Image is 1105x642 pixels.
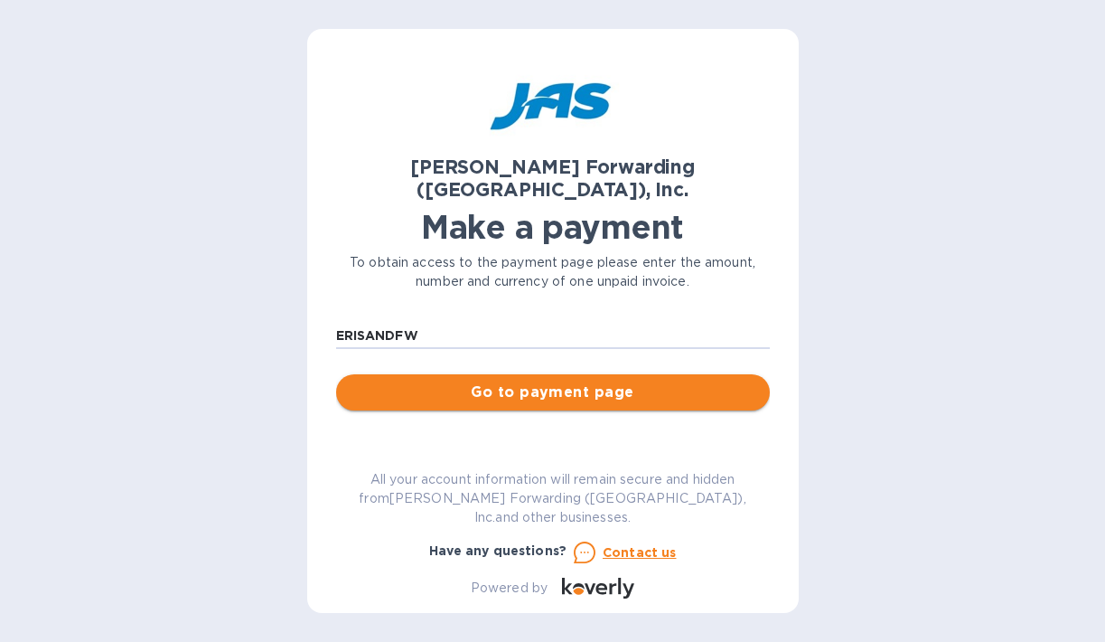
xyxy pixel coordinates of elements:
[410,156,695,201] b: [PERSON_NAME] Forwarding ([GEOGRAPHIC_DATA]), Inc.
[336,253,770,291] p: To obtain access to the payment page please enter the amount, number and currency of one unpaid i...
[336,374,770,411] button: Go to payment page
[471,579,548,598] p: Powered by
[351,382,755,403] span: Go to payment page
[336,208,770,246] h1: Make a payment
[603,545,677,560] u: Contact us
[336,470,770,527] p: All your account information will remain secure and hidden from [PERSON_NAME] Forwarding ([GEOGRA...
[491,434,614,448] b: You can pay using:
[429,543,567,558] b: Have any questions?
[336,322,770,349] input: Enter customer reference number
